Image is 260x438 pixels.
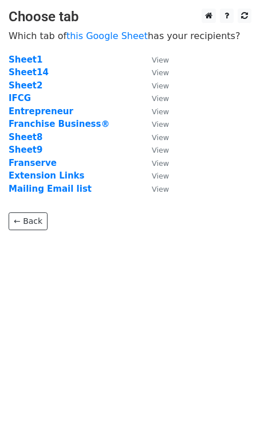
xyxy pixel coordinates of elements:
a: View [140,145,169,155]
a: Franchise Business® [9,119,109,129]
a: View [140,55,169,65]
a: ← Back [9,212,48,230]
small: View [152,146,169,154]
a: Sheet8 [9,132,42,142]
small: View [152,56,169,64]
a: Extension Links [9,170,85,181]
a: View [140,67,169,77]
a: Sheet9 [9,145,42,155]
a: View [140,170,169,181]
a: View [140,184,169,194]
a: this Google Sheet [66,30,148,41]
small: View [152,120,169,129]
a: Sheet1 [9,55,42,65]
a: View [140,119,169,129]
p: Which tab of has your recipients? [9,30,251,42]
a: View [140,158,169,168]
a: Sheet2 [9,80,42,91]
a: Mailing Email list [9,184,92,194]
small: View [152,185,169,193]
a: IFCG [9,93,31,103]
small: View [152,68,169,77]
a: Franserve [9,158,57,168]
small: View [152,94,169,103]
a: View [140,80,169,91]
small: View [152,82,169,90]
a: Entrepreneur [9,106,73,117]
a: View [140,132,169,142]
a: View [140,93,169,103]
a: Sheet14 [9,67,49,77]
small: View [152,172,169,180]
small: View [152,133,169,142]
a: View [140,106,169,117]
h3: Choose tab [9,9,251,25]
small: View [152,107,169,116]
small: View [152,159,169,168]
